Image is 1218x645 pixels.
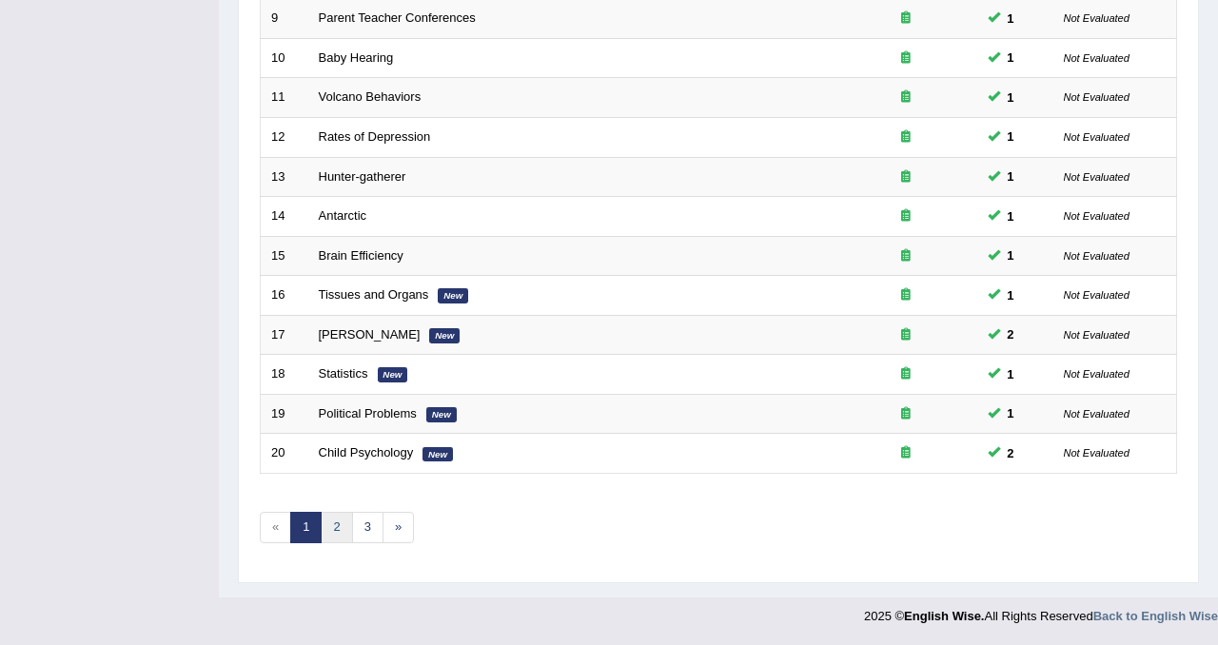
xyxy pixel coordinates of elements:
[845,128,967,147] div: Exam occurring question
[261,38,308,78] td: 10
[319,406,417,420] a: Political Problems
[319,327,421,342] a: [PERSON_NAME]
[1000,364,1022,384] span: You can still take this question
[1064,447,1130,459] small: Not Evaluated
[319,169,406,184] a: Hunter-gatherer
[260,512,291,543] span: «
[1064,131,1130,143] small: Not Evaluated
[1000,403,1022,423] span: You can still take this question
[319,287,429,302] a: Tissues and Organs
[1064,250,1130,262] small: Not Evaluated
[1064,408,1130,420] small: Not Evaluated
[426,407,457,422] em: New
[319,89,422,104] a: Volcano Behaviors
[319,445,414,459] a: Child Psychology
[1064,91,1130,103] small: Not Evaluated
[261,394,308,434] td: 19
[352,512,383,543] a: 3
[845,207,967,225] div: Exam occurring question
[845,405,967,423] div: Exam occurring question
[1093,609,1218,623] a: Back to English Wise
[261,78,308,118] td: 11
[1064,210,1130,222] small: Not Evaluated
[1064,368,1130,380] small: Not Evaluated
[1000,245,1022,265] span: You can still take this question
[319,10,476,25] a: Parent Teacher Conferences
[319,50,394,65] a: Baby Hearing
[864,597,1218,625] div: 2025 © All Rights Reserved
[845,168,967,186] div: Exam occurring question
[845,49,967,68] div: Exam occurring question
[1000,88,1022,107] span: You can still take this question
[422,447,453,462] em: New
[261,236,308,276] td: 15
[1000,166,1022,186] span: You can still take this question
[319,248,403,263] a: Brain Efficiency
[319,208,367,223] a: Antarctic
[290,512,322,543] a: 1
[1000,443,1022,463] span: You can still take this question
[261,276,308,316] td: 16
[845,88,967,107] div: Exam occurring question
[1064,171,1130,183] small: Not Evaluated
[1064,289,1130,301] small: Not Evaluated
[319,129,431,144] a: Rates of Depression
[845,286,967,304] div: Exam occurring question
[1000,9,1022,29] span: You can still take this question
[438,288,468,303] em: New
[845,10,967,28] div: Exam occurring question
[845,365,967,383] div: Exam occurring question
[261,355,308,395] td: 18
[261,157,308,197] td: 13
[904,609,984,623] strong: English Wise.
[845,247,967,265] div: Exam occurring question
[429,328,460,343] em: New
[319,366,368,381] a: Statistics
[1064,329,1130,341] small: Not Evaluated
[321,512,352,543] a: 2
[378,367,408,382] em: New
[845,444,967,462] div: Exam occurring question
[1064,12,1130,24] small: Not Evaluated
[845,326,967,344] div: Exam occurring question
[261,197,308,237] td: 14
[1000,48,1022,68] span: You can still take this question
[383,512,414,543] a: »
[1000,324,1022,344] span: You can still take this question
[261,315,308,355] td: 17
[1000,127,1022,147] span: You can still take this question
[261,117,308,157] td: 12
[1064,52,1130,64] small: Not Evaluated
[1000,206,1022,226] span: You can still take this question
[1000,285,1022,305] span: You can still take this question
[261,434,308,474] td: 20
